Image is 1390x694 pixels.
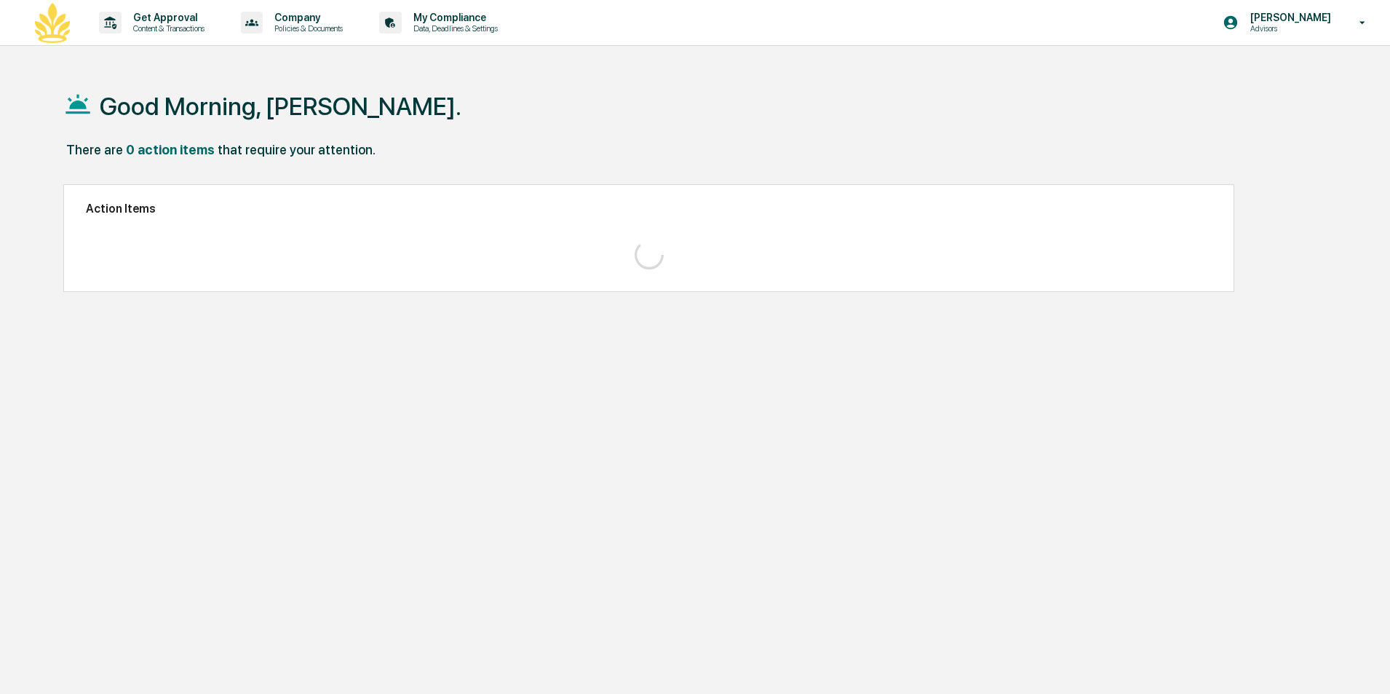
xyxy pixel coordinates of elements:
h1: Good Morning, [PERSON_NAME]. [100,92,461,121]
p: Advisors [1239,23,1338,33]
div: 0 action items [126,142,215,157]
p: My Compliance [402,12,505,23]
h2: Action Items [86,202,1212,216]
p: Get Approval [122,12,212,23]
div: There are [66,142,123,157]
p: Policies & Documents [263,23,350,33]
p: Company [263,12,350,23]
p: Content & Transactions [122,23,212,33]
img: logo [35,3,70,43]
div: that require your attention. [218,142,376,157]
p: [PERSON_NAME] [1239,12,1338,23]
p: Data, Deadlines & Settings [402,23,505,33]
